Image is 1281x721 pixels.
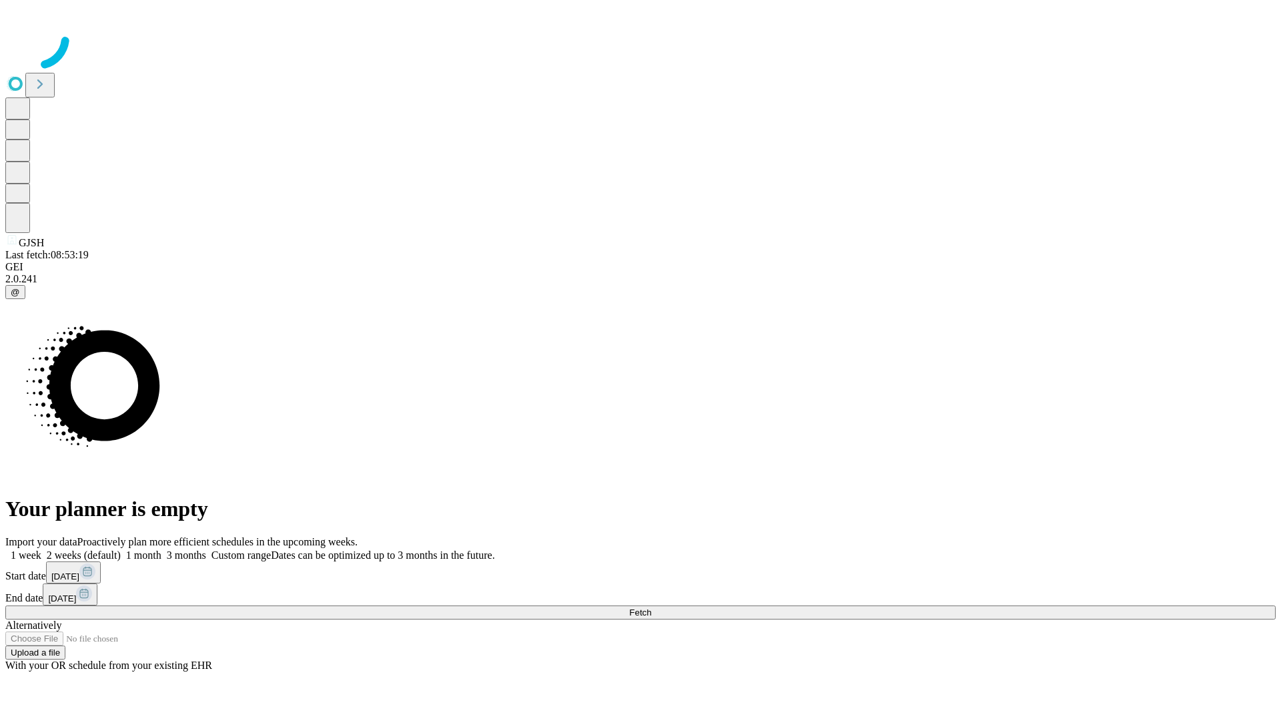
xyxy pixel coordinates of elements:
[48,593,76,604] span: [DATE]
[5,273,1276,285] div: 2.0.241
[5,606,1276,620] button: Fetch
[126,549,161,561] span: 1 month
[5,660,212,671] span: With your OR schedule from your existing EHR
[77,536,358,547] span: Proactively plan more efficient schedules in the upcoming weeks.
[5,646,65,660] button: Upload a file
[5,561,1276,583] div: Start date
[629,608,651,618] span: Fetch
[19,237,44,248] span: GJSH
[5,249,89,260] span: Last fetch: 08:53:19
[5,620,61,631] span: Alternatively
[211,549,271,561] span: Custom range
[5,583,1276,606] div: End date
[167,549,206,561] span: 3 months
[47,549,121,561] span: 2 weeks (default)
[43,583,97,606] button: [DATE]
[5,285,25,299] button: @
[51,571,79,581] span: [DATE]
[5,497,1276,521] h1: Your planner is empty
[271,549,494,561] span: Dates can be optimized up to 3 months in the future.
[46,561,101,583] button: [DATE]
[11,287,20,297] span: @
[5,536,77,547] span: Import your data
[5,261,1276,273] div: GEI
[11,549,41,561] span: 1 week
